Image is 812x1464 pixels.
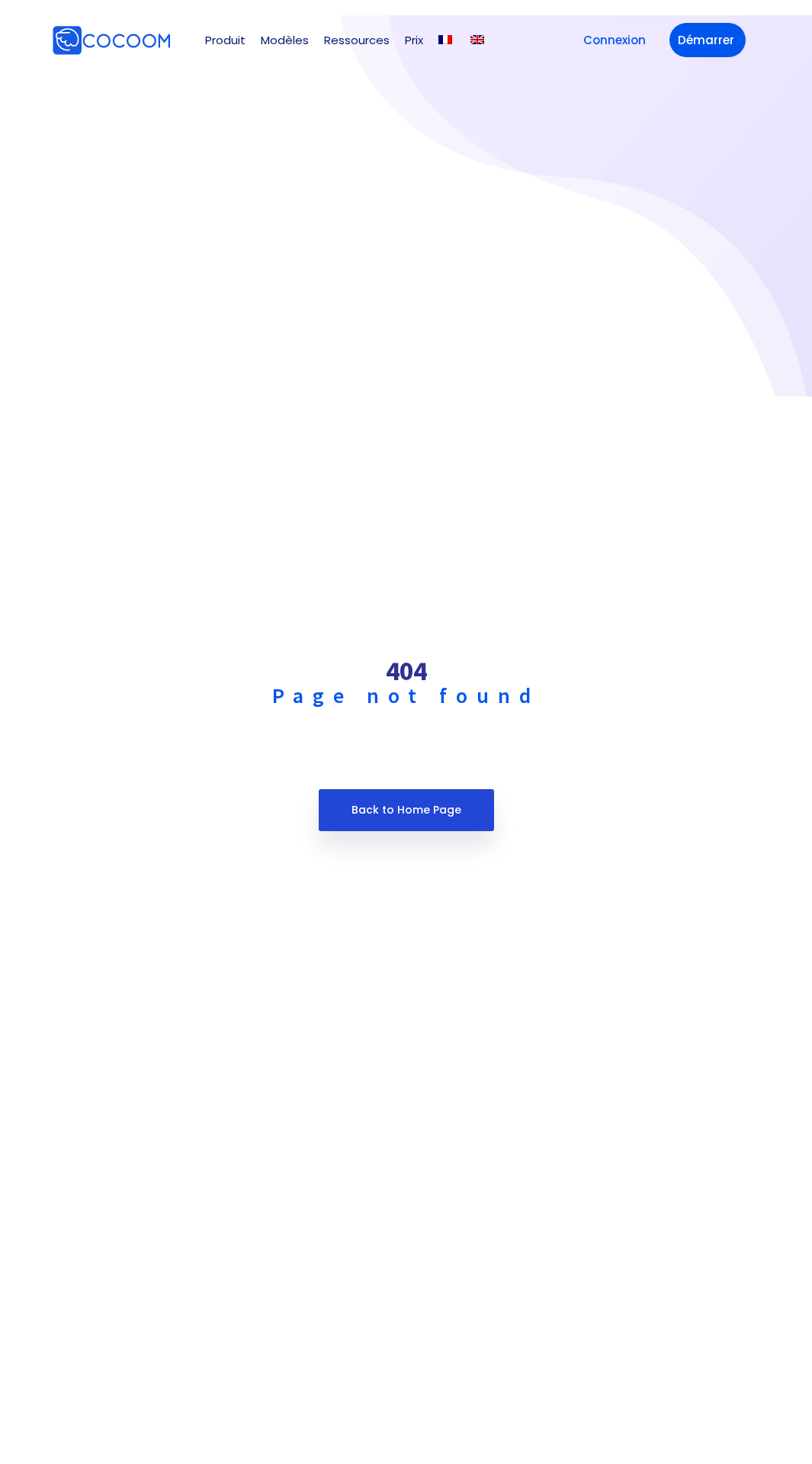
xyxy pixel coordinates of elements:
h2: Page not found [52,685,761,706]
a: Modèles [261,34,309,46]
a: Connexion [575,23,654,57]
a: Back to Home Page [319,789,494,831]
img: Anglais [470,35,484,44]
a: Démarrer [669,23,746,57]
img: 404 [340,15,812,396]
a: Ressources [324,34,390,46]
img: Cocoom [52,25,171,56]
a: Produit [205,34,246,46]
p: Sorry, this page was not found [52,725,761,746]
img: Français [438,35,452,44]
h1: 404 [52,658,761,685]
a: Prix [405,34,423,46]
